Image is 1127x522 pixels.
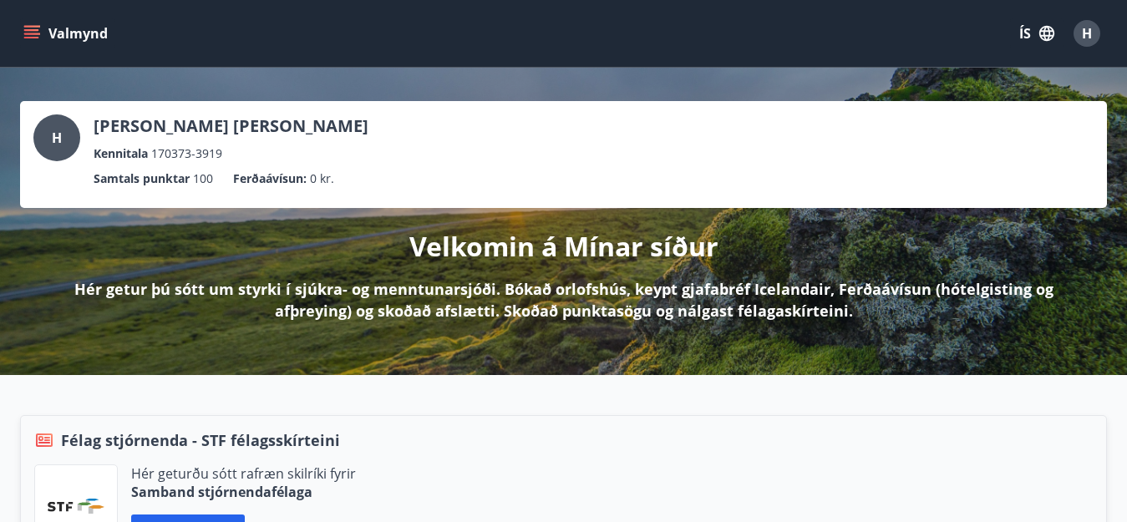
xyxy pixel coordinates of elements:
[94,114,368,138] p: [PERSON_NAME] [PERSON_NAME]
[1082,24,1092,43] span: H
[1010,18,1064,48] button: ÍS
[94,144,148,163] p: Kennitala
[94,170,190,188] p: Samtals punktar
[47,278,1080,322] p: Hér getur þú sótt um styrki í sjúkra- og menntunarsjóði. Bókað orlofshús, keypt gjafabréf Iceland...
[310,170,334,188] span: 0 kr.
[233,170,307,188] p: Ferðaávísun :
[193,170,213,188] span: 100
[1067,13,1107,53] button: H
[48,499,104,514] img: vjCaq2fThgY3EUYqSgpjEiBg6WP39ov69hlhuPVN.png
[61,429,340,451] span: Félag stjórnenda - STF félagsskírteini
[409,228,718,265] p: Velkomin á Mínar síður
[52,129,62,147] span: H
[131,464,356,483] p: Hér geturðu sótt rafræn skilríki fyrir
[131,483,356,501] p: Samband stjórnendafélaga
[151,144,222,163] span: 170373-3919
[20,18,114,48] button: menu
